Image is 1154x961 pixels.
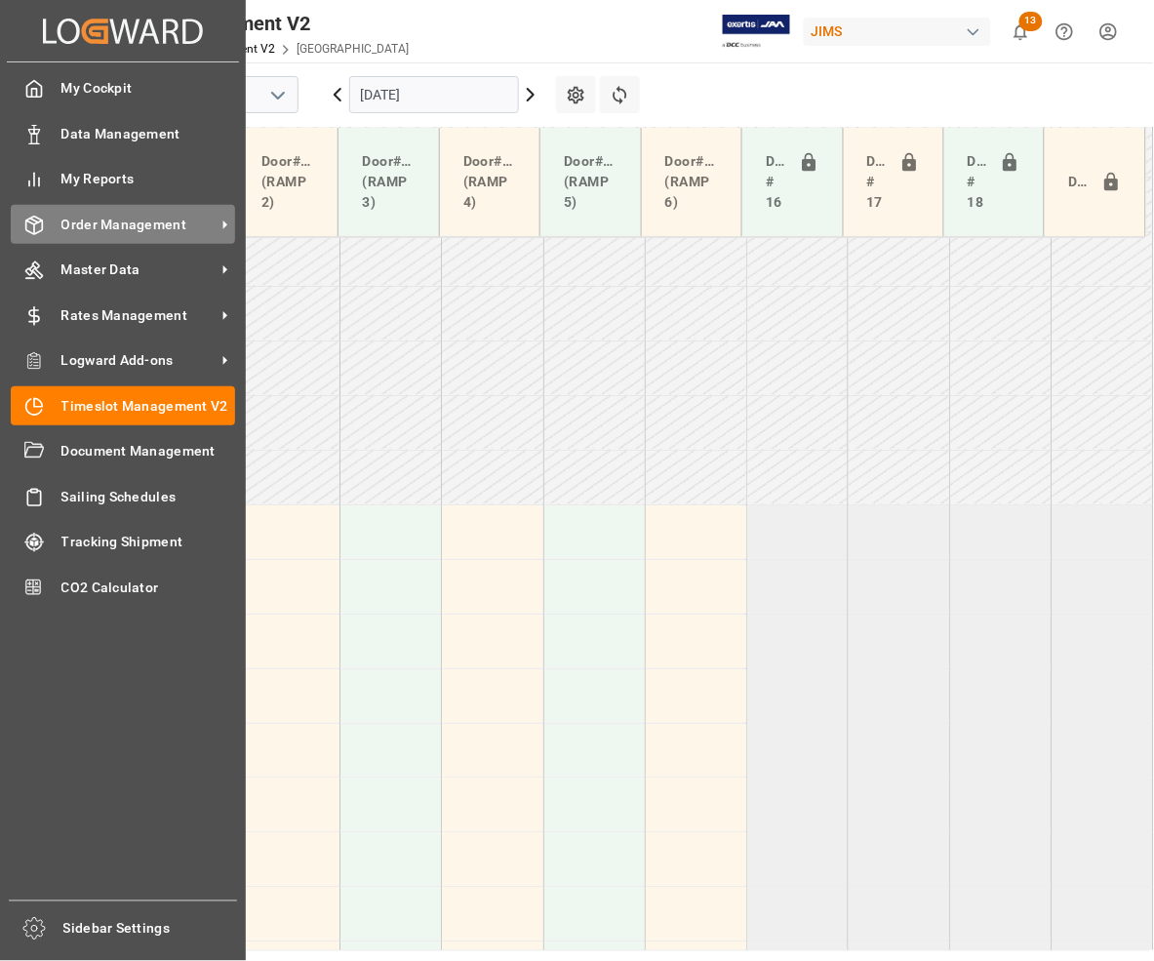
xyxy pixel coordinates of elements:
a: Document Management [11,432,235,470]
span: Logward Add-ons [61,350,216,371]
a: My Cockpit [11,69,235,107]
span: Master Data [61,260,216,280]
div: JIMS [804,18,991,46]
span: Timeslot Management V2 [61,396,236,417]
a: My Reports [11,160,235,198]
input: DD-MM-YYYY [349,76,519,113]
span: My Cockpit [61,78,236,99]
div: Doors # 18 [960,143,992,220]
a: Data Management [11,114,235,152]
span: Data Management [61,124,236,144]
span: Sailing Schedules [61,487,236,507]
span: Order Management [61,215,216,235]
img: Exertis%20JAM%20-%20Email%20Logo.jpg_1722504956.jpg [723,15,790,49]
span: Sidebar Settings [63,919,238,940]
div: Door#21 (RAMP 4) [456,143,524,220]
span: Document Management [61,441,236,461]
div: Door#24 (RAMP 2) [254,143,322,220]
div: Door#19 (RAMP 6) [657,143,726,220]
button: show 13 new notifications [999,10,1043,54]
a: Sailing Schedules [11,477,235,515]
button: Help Center [1043,10,1087,54]
div: Doors # 16 [758,143,790,220]
button: JIMS [804,13,999,50]
span: 13 [1019,12,1043,31]
div: Door#22 (RAMP 3) [354,143,422,220]
button: open menu [262,80,292,110]
div: Door#23 [1060,164,1094,201]
span: Rates Management [61,305,216,326]
div: Doors # 17 [859,143,892,220]
span: Tracking Shipment [61,532,236,552]
span: CO2 Calculator [61,578,236,598]
a: Timeslot Management V2 [11,386,235,424]
div: Door#20 (RAMP 5) [556,143,624,220]
span: My Reports [61,169,236,189]
a: CO2 Calculator [11,568,235,606]
div: Timeslot Management V2 [85,9,409,38]
a: Tracking Shipment [11,523,235,561]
